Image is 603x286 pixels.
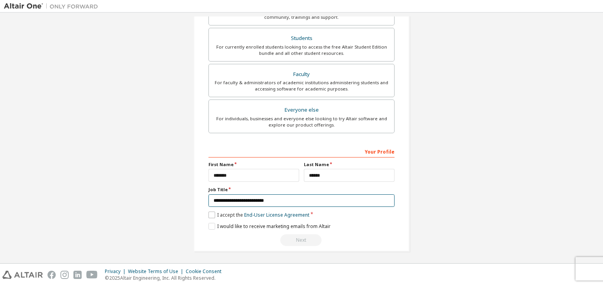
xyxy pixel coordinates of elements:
label: Last Name [304,161,395,168]
p: © 2025 Altair Engineering, Inc. All Rights Reserved. [105,275,226,281]
div: For individuals, businesses and everyone else looking to try Altair software and explore our prod... [214,116,389,128]
div: For faculty & administrators of academic institutions administering students and accessing softwa... [214,80,389,92]
div: Read and acccept EULA to continue [208,234,395,246]
div: Students [214,33,389,44]
img: youtube.svg [86,271,98,279]
div: Privacy [105,268,128,275]
label: I accept the [208,212,309,218]
label: I would like to receive marketing emails from Altair [208,223,331,230]
label: First Name [208,161,299,168]
img: instagram.svg [60,271,69,279]
img: facebook.svg [48,271,56,279]
label: Job Title [208,186,395,193]
div: Website Terms of Use [128,268,186,275]
div: For currently enrolled students looking to access the free Altair Student Edition bundle and all ... [214,44,389,56]
a: End-User License Agreement [244,212,309,218]
div: Faculty [214,69,389,80]
div: Cookie Consent [186,268,226,275]
div: Your Profile [208,145,395,157]
div: Everyone else [214,105,389,116]
img: Altair One [4,2,102,10]
img: linkedin.svg [73,271,82,279]
img: altair_logo.svg [2,271,43,279]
